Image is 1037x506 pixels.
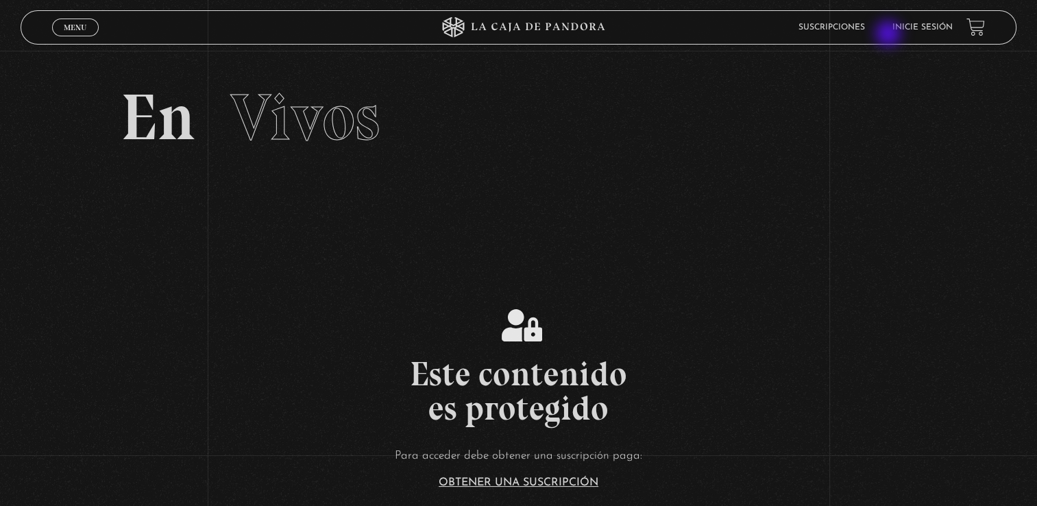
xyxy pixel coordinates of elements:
a: View your shopping cart [966,18,985,36]
span: Vivos [230,78,380,156]
span: Cerrar [59,35,91,45]
a: Inicie sesión [892,23,953,32]
span: Menu [64,23,86,32]
a: Obtener una suscripción [439,477,598,488]
h2: En [121,85,917,150]
a: Suscripciones [798,23,865,32]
